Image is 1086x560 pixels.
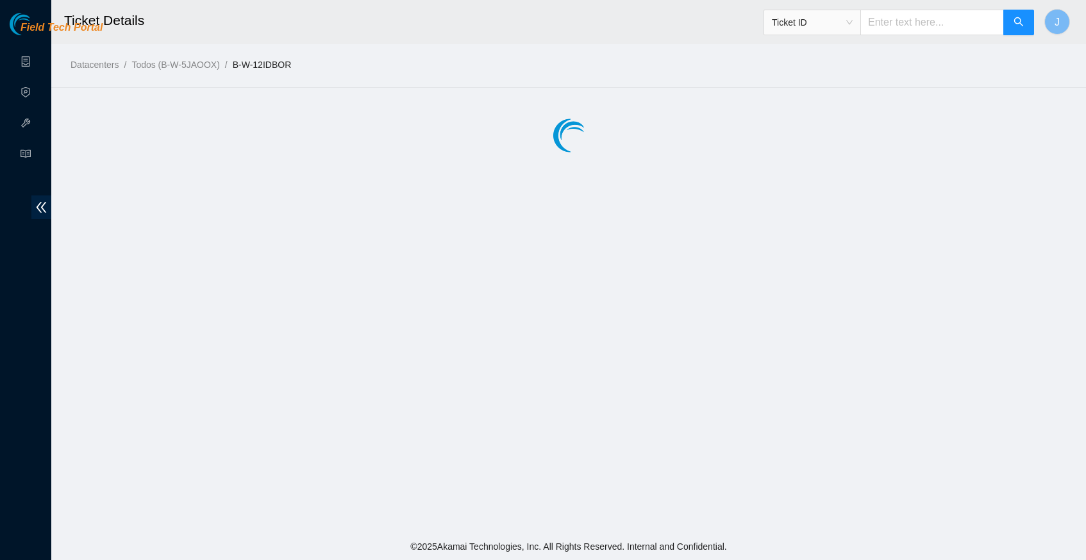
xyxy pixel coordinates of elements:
[225,60,228,70] span: /
[1003,10,1034,35] button: search
[1014,17,1024,29] span: search
[21,22,103,34] span: Field Tech Portal
[51,533,1086,560] footer: © 2025 Akamai Technologies, Inc. All Rights Reserved. Internal and Confidential.
[31,195,51,219] span: double-left
[10,23,103,40] a: Akamai TechnologiesField Tech Portal
[772,13,853,32] span: Ticket ID
[1044,9,1070,35] button: J
[124,60,126,70] span: /
[860,10,1004,35] input: Enter text here...
[21,143,31,169] span: read
[71,60,119,70] a: Datacenters
[1055,14,1060,30] span: J
[131,60,219,70] a: Todos (B-W-5JAOOX)
[10,13,65,35] img: Akamai Technologies
[233,60,292,70] a: B-W-12IDBOR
